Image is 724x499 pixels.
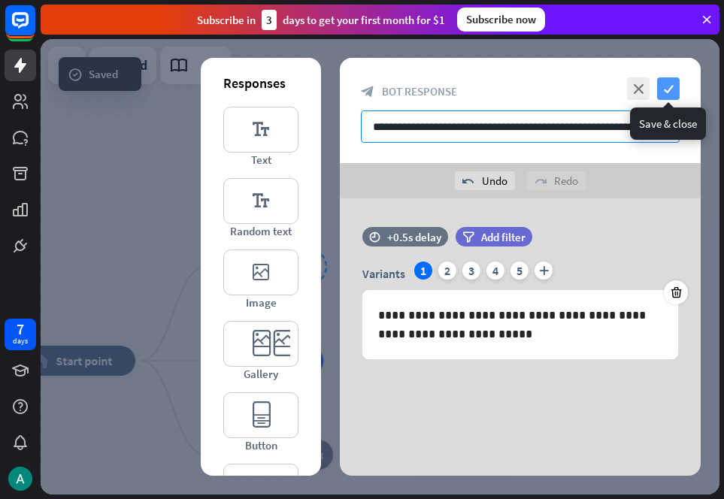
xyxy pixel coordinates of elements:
div: 1 [414,262,432,280]
div: 3 [462,262,480,280]
div: Redo [527,171,586,190]
div: 7 [17,322,24,336]
span: Add filter [481,230,526,244]
div: days [13,336,28,346]
div: Subscribe in days to get your first month for $1 [197,10,445,30]
span: Bot Response [382,84,457,98]
div: 4 [486,262,504,280]
div: 3 [262,10,277,30]
a: 7 days [5,319,36,350]
i: undo [462,175,474,187]
i: block_bot_response [361,85,374,98]
div: 5 [510,262,529,280]
div: Undo [455,171,515,190]
div: 2 [438,262,456,280]
i: filter [462,231,474,243]
i: check [657,77,680,100]
button: Open LiveChat chat widget [12,6,57,51]
i: close [627,77,650,100]
div: +0.5s delay [387,230,441,244]
i: time [369,231,380,242]
i: plus [535,262,553,280]
i: redo [535,175,547,187]
span: Variants [362,266,405,281]
div: Subscribe now [457,8,545,32]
